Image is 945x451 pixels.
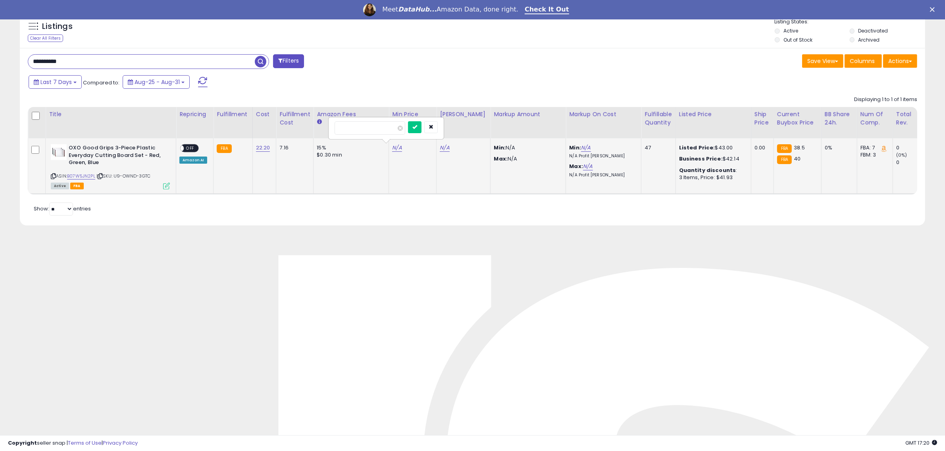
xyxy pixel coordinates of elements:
[317,110,385,118] div: Amazon Fees
[179,110,210,118] div: Repricing
[775,18,925,26] p: Listing States:
[525,6,569,14] a: Check It Out
[363,4,376,16] img: Profile image for Georgie
[70,183,84,189] span: FBA
[179,157,207,164] div: Amazon AI
[317,144,383,151] div: 15%
[854,96,917,103] div: Displaying 1 to 1 of 1 items
[679,174,745,181] div: 3 Items, Price: $41.93
[930,7,938,12] div: Close
[860,110,889,127] div: Num of Comp.
[858,27,888,34] label: Deactivated
[679,110,748,118] div: Listed Price
[754,144,768,151] div: 0.00
[860,151,887,159] div: FBM: 3
[256,144,270,152] a: 22.20
[883,54,917,68] button: Actions
[754,110,770,127] div: Ship Price
[569,172,635,178] p: N/A Profit [PERSON_NAME]
[569,144,581,151] b: Min:
[51,144,67,160] img: 31abAlqqyZL._SL40_.jpg
[860,144,887,151] div: FBA: 7
[494,155,560,162] p: N/A
[51,183,69,189] span: All listings currently available for purchase on Amazon
[850,57,875,65] span: Columns
[794,144,805,151] span: 38.5
[29,75,82,89] button: Last 7 Days
[96,173,150,179] span: | SKU: U9-OWND-3GTC
[398,6,437,13] i: DataHub...
[49,110,173,118] div: Title
[279,144,307,151] div: 7.16
[382,6,518,13] div: Meet Amazon Data, done right.
[896,152,907,158] small: (0%)
[581,144,591,152] a: N/A
[645,110,672,127] div: Fulfillable Quantity
[317,151,383,159] div: $0.30 min
[28,34,63,42] div: Clear All Filters
[858,36,880,43] label: Archived
[494,110,562,118] div: Markup Amount
[184,145,196,152] span: OFF
[217,144,231,153] small: FBA
[679,167,745,174] div: :
[569,153,635,159] p: N/A Profit [PERSON_NAME]
[802,54,843,68] button: Save View
[494,144,560,151] p: N/A
[34,205,91,212] span: Show: entries
[783,36,812,43] label: Out of Stock
[845,54,882,68] button: Columns
[569,162,583,170] b: Max:
[135,78,180,86] span: Aug-25 - Aug-31
[83,79,119,86] span: Compared to:
[317,118,321,126] small: Amazon Fees.
[440,144,449,152] a: N/A
[217,110,249,118] div: Fulfillment
[569,110,638,118] div: Markup on Cost
[67,173,95,180] a: B07W5JN2PL
[40,78,72,86] span: Last 7 Days
[440,110,487,118] div: [PERSON_NAME]
[51,144,170,188] div: ASIN:
[392,110,433,118] div: Min Price
[783,27,798,34] label: Active
[777,110,818,127] div: Current Buybox Price
[896,144,928,151] div: 0
[679,155,745,162] div: $42.14
[679,144,745,151] div: $43.00
[494,155,508,162] strong: Max:
[256,110,273,118] div: Cost
[645,144,669,151] div: 47
[279,110,310,127] div: Fulfillment Cost
[679,155,723,162] b: Business Price:
[123,75,190,89] button: Aug-25 - Aug-31
[777,155,792,164] small: FBA
[392,144,402,152] a: N/A
[794,155,801,162] span: 40
[896,110,925,127] div: Total Rev.
[583,162,593,170] a: N/A
[679,144,715,151] b: Listed Price:
[69,144,165,168] b: OXO Good Grips 3-Piece Plastic Everyday Cutting Board Set - Red, Green, Blue
[566,107,641,138] th: The percentage added to the cost of goods (COGS) that forms the calculator for Min & Max prices.
[825,110,854,127] div: BB Share 24h.
[42,21,73,32] h5: Listings
[896,159,928,166] div: 0
[777,144,792,153] small: FBA
[679,166,736,174] b: Quantity discounts
[494,144,506,151] strong: Min:
[825,144,851,151] div: 0%
[273,54,304,68] button: Filters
